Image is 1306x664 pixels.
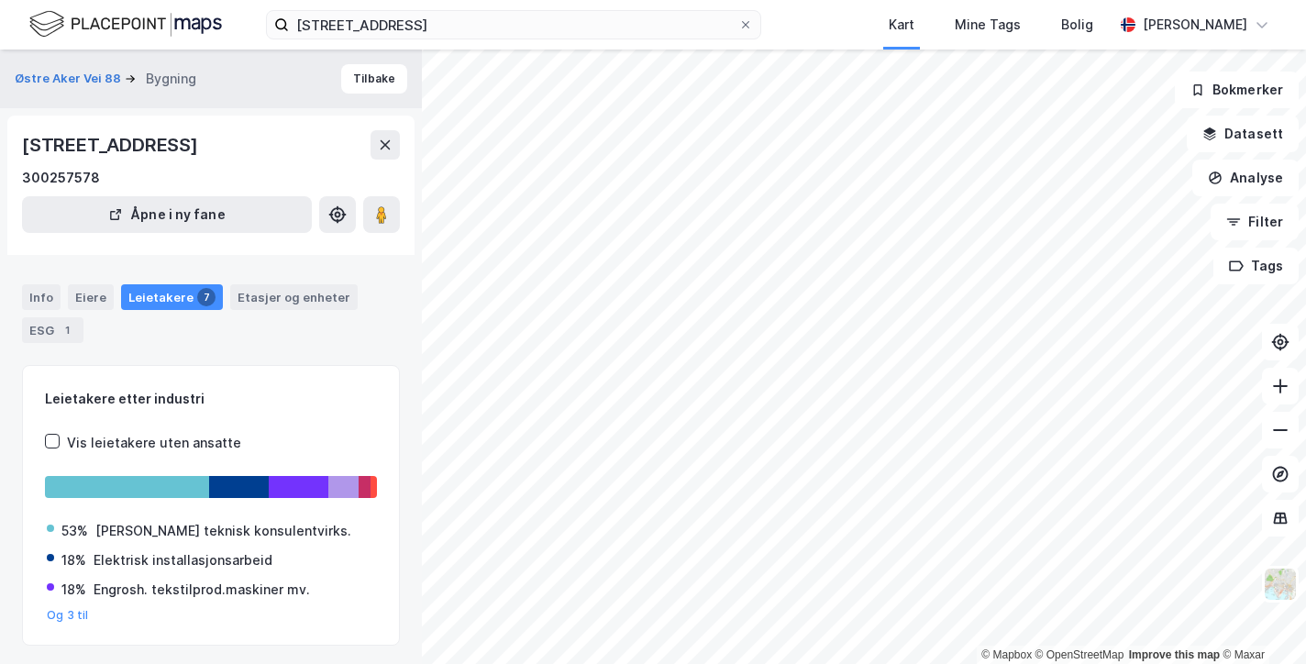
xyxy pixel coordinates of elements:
div: 53% [61,520,88,542]
button: Tilbake [341,64,407,94]
button: Åpne i ny fane [22,196,312,233]
div: Elektrisk installasjonsarbeid [94,549,272,571]
div: [PERSON_NAME] [1143,14,1247,36]
img: logo.f888ab2527a4732fd821a326f86c7f29.svg [29,8,222,40]
button: Tags [1213,248,1299,284]
a: OpenStreetMap [1035,648,1124,661]
button: Bokmerker [1175,72,1299,108]
div: Eiere [68,284,114,310]
div: Kontrollprogram for chat [1214,576,1306,664]
div: Leietakere [121,284,223,310]
div: 300257578 [22,167,100,189]
div: 1 [58,321,76,339]
div: Etasjer og enheter [238,289,350,305]
div: [STREET_ADDRESS] [22,130,202,160]
iframe: Chat Widget [1214,576,1306,664]
button: Analyse [1192,160,1299,196]
button: Filter [1211,204,1299,240]
button: Østre Aker Vei 88 [15,70,125,88]
div: 7 [197,288,216,306]
div: [PERSON_NAME] teknisk konsulentvirks. [95,520,351,542]
div: ESG [22,317,83,343]
div: Bolig [1061,14,1093,36]
img: Z [1263,567,1298,602]
a: Mapbox [981,648,1032,661]
div: Kart [889,14,914,36]
input: Søk på adresse, matrikkel, gårdeiere, leietakere eller personer [289,11,738,39]
div: 18% [61,579,86,601]
div: Vis leietakere uten ansatte [67,432,241,454]
div: Leietakere etter industri [45,388,377,410]
div: Info [22,284,61,310]
button: Datasett [1187,116,1299,152]
div: Engrosh. tekstilprod.maskiner mv. [94,579,310,601]
div: 18% [61,549,86,571]
div: Bygning [146,68,196,90]
div: Mine Tags [955,14,1021,36]
a: Improve this map [1129,648,1220,661]
button: Og 3 til [47,608,89,623]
